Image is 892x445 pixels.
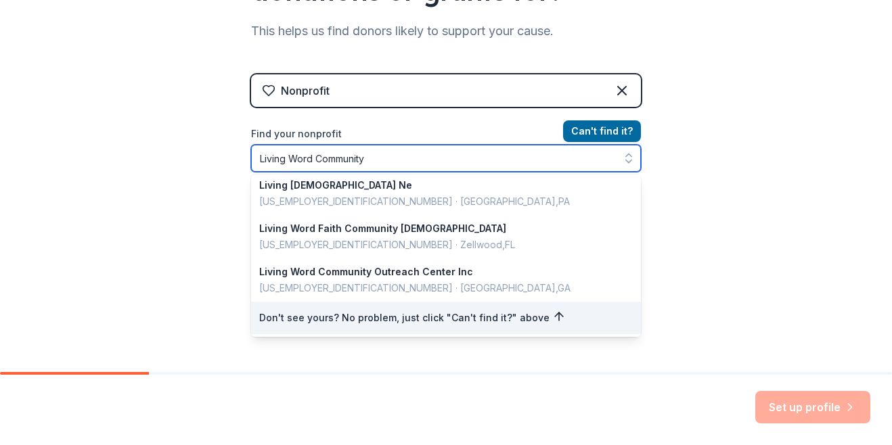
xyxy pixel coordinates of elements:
div: [US_EMPLOYER_IDENTIFICATION_NUMBER] · Zellwood , FL [259,237,617,253]
input: Search by name, EIN, or city [251,145,641,172]
div: Living Word Community Outreach Center Inc [259,264,617,280]
div: [US_EMPLOYER_IDENTIFICATION_NUMBER] · [GEOGRAPHIC_DATA] , GA [259,280,617,296]
div: Living Word Faith Community [DEMOGRAPHIC_DATA] [259,220,617,237]
div: Don't see yours? No problem, just click "Can't find it?" above [251,302,641,334]
div: Living [DEMOGRAPHIC_DATA] Ne [259,177,617,193]
div: [US_EMPLOYER_IDENTIFICATION_NUMBER] · [GEOGRAPHIC_DATA] , PA [259,193,617,210]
